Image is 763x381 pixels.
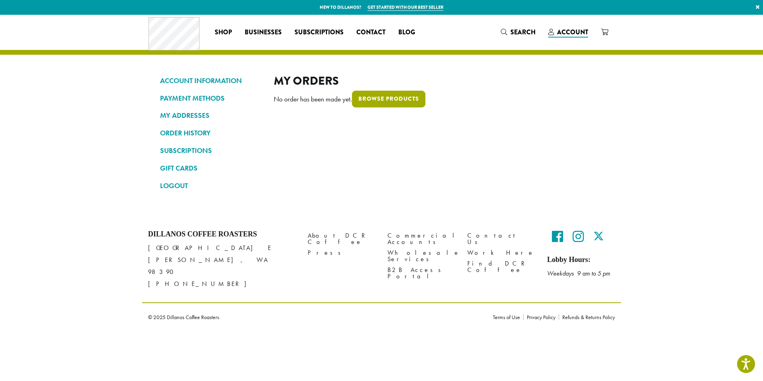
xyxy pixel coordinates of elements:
span: Subscriptions [295,28,344,38]
h5: Lobby Hours: [547,256,615,264]
a: ORDER HISTORY [160,126,262,140]
a: Wholesale Services [387,248,455,265]
span: Contact [356,28,385,38]
span: Businesses [245,28,282,38]
h4: Dillanos Coffee Roasters [148,230,296,239]
a: Contact Us [467,230,535,247]
h2: My Orders [274,74,603,88]
a: GIFT CARDS [160,161,262,175]
em: Weekdays 9 am to 5 pm [547,269,610,278]
span: Blog [398,28,415,38]
a: LOGOUT [160,179,262,192]
a: Shop [208,26,238,39]
a: Browse products [352,91,425,107]
a: Terms of Use [493,314,523,320]
a: Get started with our best seller [368,4,443,11]
a: PAYMENT METHODS [160,91,262,105]
a: About DCR Coffee [308,230,376,247]
span: Account [557,28,588,37]
a: Privacy Policy [523,314,559,320]
a: SUBSCRIPTIONS [160,144,262,157]
span: Shop [215,28,232,38]
a: Press [308,248,376,258]
nav: Account pages [160,74,262,199]
a: B2B Access Portal [387,265,455,282]
a: Work Here [467,248,535,258]
p: © 2025 Dillanos Coffee Roasters. [148,314,481,320]
a: MY ADDRESSES [160,109,262,122]
div: No order has been made yet. [274,91,603,109]
a: ACCOUNT INFORMATION [160,74,262,87]
a: Commercial Accounts [387,230,455,247]
a: Find DCR Coffee [467,258,535,276]
span: Search [510,28,536,37]
a: Refunds & Returns Policy [559,314,615,320]
a: Search [494,26,542,39]
p: [GEOGRAPHIC_DATA] E [PERSON_NAME], WA 98390 [PHONE_NUMBER] [148,242,296,290]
